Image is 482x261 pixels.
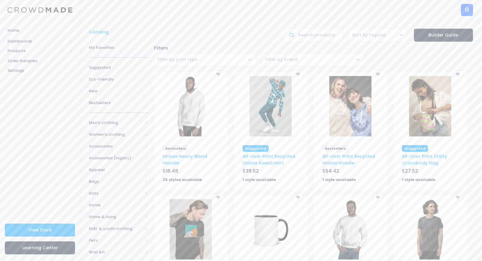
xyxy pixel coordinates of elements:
[322,145,349,152] span: Bestsellers
[163,177,202,183] strong: 26 styles available
[89,45,148,51] span: My Favorites
[402,177,435,183] strong: 1 style available
[402,145,428,152] span: Suggested
[8,48,67,54] span: Products
[402,153,447,166] a: All-Over Print Utility Crossbody Bag
[89,237,143,243] span: Pets
[89,249,143,255] span: Wall Art
[166,167,178,174] span: 18.48
[89,179,143,185] span: Bags
[322,153,375,166] a: All-Over Print Recycled Unisex Hoodie
[22,245,58,251] span: Learning Center
[8,58,72,64] span: Order Samples
[89,97,148,109] a: Bestsellers
[157,56,198,62] span: Filter by print type
[8,27,72,33] span: Home
[163,153,207,166] a: Unisex Heavy Blend Hoodie
[8,68,72,74] span: Settings
[8,7,72,13] img: Logo
[262,53,365,66] span: Filter by brand
[89,62,148,73] a: Suggested
[89,85,148,97] a: New
[8,38,67,44] span: Dashboards
[352,32,387,38] span: Sort By Popular
[89,73,148,85] a: Eco-Friendly
[243,167,299,176] div: $
[325,167,339,174] span: 54.42
[89,202,143,208] span: Home
[414,29,473,42] a: Builder Guide
[5,224,75,237] a: View Store
[349,29,408,42] span: Sort By Popular
[154,53,256,66] span: Filter by print type
[89,76,148,82] span: Eco-Friendly
[89,132,143,138] span: Women's clothing
[5,241,75,254] a: Learning Center
[163,167,219,176] div: $
[89,29,112,35] a: Catalog
[89,143,143,149] span: Accessories
[265,56,298,63] span: Filter by brand
[243,153,295,166] a: All-Over Print Recycled Unisex Sweatshirt
[151,45,476,51] div: Filters
[243,145,269,152] span: Suggested
[246,167,259,174] span: 39.52
[163,145,189,152] span: Bestsellers
[402,167,458,176] div: $
[89,155,143,161] span: Accessories (legacy)
[89,88,148,94] span: New
[461,4,473,16] div: G
[89,42,148,53] a: My Favorites
[89,214,143,220] span: Home & living
[322,167,379,176] div: $
[28,227,52,233] span: View Store
[89,65,148,71] span: Suggested
[89,100,148,106] span: Bestsellers
[405,167,418,174] span: 27.52
[157,56,198,63] span: Filter by print type
[89,120,143,126] span: Men's clothing
[322,177,356,183] strong: 1 style available
[89,190,143,196] span: Hats
[89,226,143,232] span: Kids' & youth clothing
[265,56,298,62] span: Filter by brand
[284,29,343,42] input: Search products
[89,167,143,173] span: Apparel
[243,177,276,183] strong: 1 style available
